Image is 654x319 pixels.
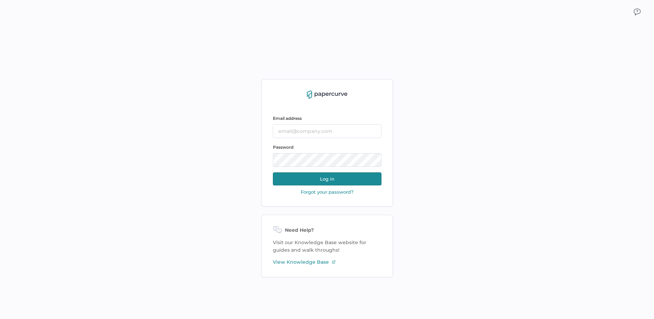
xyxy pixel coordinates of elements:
[273,226,381,235] div: Need Help?
[261,215,393,277] div: Visit our Knowledge Base website for guides and walk throughs!
[332,260,336,264] img: external-link-icon-3.58f4c051.svg
[634,9,641,15] img: icon_chat.2bd11823.svg
[273,172,381,185] button: Log in
[273,226,282,235] img: need-help-icon.d526b9f7.svg
[307,91,347,99] img: papercurve-logo-colour.7244d18c.svg
[273,258,329,266] span: View Knowledge Base
[273,124,381,138] input: email@company.com
[273,145,293,150] span: Password
[299,189,356,195] button: Forgot your password?
[273,116,302,121] span: Email address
